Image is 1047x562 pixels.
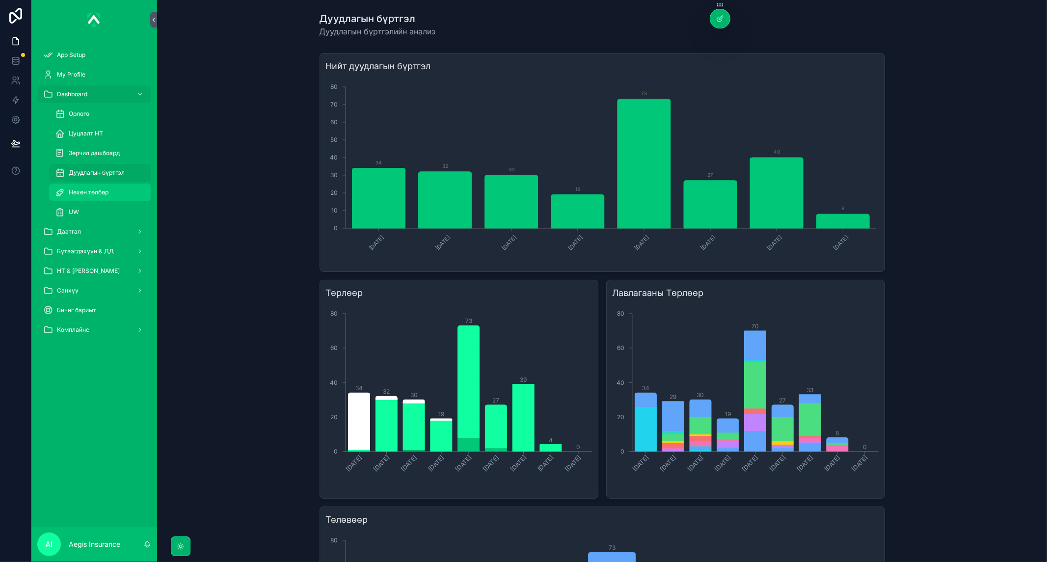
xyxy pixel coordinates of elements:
tspan: 29 [670,393,676,401]
a: Санхүү [37,282,151,299]
tspan: 0 [862,443,866,451]
h3: Лавлагааны Төрлөөр [613,286,879,300]
tspan: [DATE] [795,454,814,473]
text: [DATE] [566,234,584,252]
text: 73 [641,90,647,96]
tspan: 10 [331,207,338,214]
span: Даатгал [57,228,81,236]
tspan: [DATE] [631,454,649,473]
text: 30 [508,166,514,172]
span: Дуудлагын бүртгэл [69,169,125,177]
tspan: 30 [410,391,417,399]
a: НТ & [PERSON_NAME] [37,262,151,280]
tspan: 80 [330,310,338,317]
span: AI [46,538,53,550]
span: UW [69,208,79,216]
tspan: [DATE] [536,454,555,473]
text: [DATE] [699,234,717,252]
span: Комплайнс [57,326,89,334]
tspan: 60 [330,344,338,351]
text: 32 [442,163,448,169]
tspan: [DATE] [509,454,527,473]
tspan: 34 [355,384,363,392]
span: App Setup [57,51,85,59]
span: My Profile [57,71,85,79]
tspan: 40 [330,379,338,386]
a: Зөрчил дашбоард [49,144,151,162]
h3: Нийт дуудлагын бүртгэл [326,59,879,73]
tspan: [DATE] [768,454,786,473]
h3: Төрлөөр [326,286,592,300]
tspan: 0 [576,443,580,451]
tspan: 0 [334,448,338,455]
a: Бүтээгдэхүүн & ДД [37,242,151,260]
tspan: 27 [492,397,499,404]
tspan: 20 [617,413,624,421]
text: 8 [841,205,844,211]
tspan: 73 [465,318,472,325]
span: Дуудлагын бүртгэлийн анализ [320,26,436,37]
tspan: [DATE] [344,454,363,473]
a: Орлого [49,105,151,123]
tspan: 19 [438,410,444,418]
a: Дуудлагын бүртгэл [49,164,151,182]
a: Dashboard [37,85,151,103]
tspan: [DATE] [658,454,677,473]
img: App logo [87,12,101,27]
a: Нөхөн төлбөр [49,184,151,201]
tspan: [DATE] [850,454,869,473]
tspan: 30 [330,171,338,179]
tspan: 20 [330,189,338,196]
tspan: 39 [520,376,527,383]
tspan: 60 [330,118,338,126]
a: Комплайнс [37,321,151,339]
p: Aegis Insurance [69,539,120,549]
text: [DATE] [500,234,518,252]
tspan: 33 [806,386,813,394]
tspan: 40 [330,154,338,161]
tspan: 27 [779,397,786,404]
tspan: [DATE] [481,454,500,473]
tspan: [DATE] [713,454,732,473]
tspan: [DATE] [372,454,390,473]
tspan: [DATE] [399,454,418,473]
text: [DATE] [367,234,385,252]
a: Даатгал [37,223,151,241]
tspan: 4 [549,436,553,444]
div: scrollable content [31,39,157,351]
div: chart [326,304,592,492]
tspan: 70 [752,322,759,330]
tspan: [DATE] [564,454,582,473]
span: Бичиг баримт [57,306,96,314]
span: Нөхөн төлбөр [69,188,108,196]
a: App Setup [37,46,151,64]
tspan: 80 [617,310,624,317]
tspan: [DATE] [823,454,841,473]
text: [DATE] [434,234,452,252]
text: 19 [575,186,580,192]
tspan: 19 [725,410,730,418]
tspan: 20 [330,413,338,421]
tspan: 34 [642,384,649,392]
a: My Profile [37,66,151,83]
div: chart [613,304,879,492]
span: НТ & [PERSON_NAME] [57,267,120,275]
h3: Төлөвөөр [326,513,879,527]
tspan: [DATE] [740,454,759,473]
span: Цуцлалт НТ [69,130,103,137]
span: Орлого [69,110,89,118]
text: 34 [376,160,382,165]
tspan: 32 [383,388,390,395]
tspan: 73 [608,544,615,552]
tspan: 70 [330,101,338,108]
text: [DATE] [765,234,783,252]
h1: Дуудлагын бүртгэл [320,12,436,26]
text: 40 [773,149,779,155]
text: [DATE] [832,234,849,252]
span: Dashboard [57,90,87,98]
tspan: 80 [330,83,338,90]
tspan: 0 [620,448,624,455]
span: Зөрчил дашбоард [69,149,120,157]
tspan: 30 [697,391,704,399]
tspan: 50 [330,136,338,143]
